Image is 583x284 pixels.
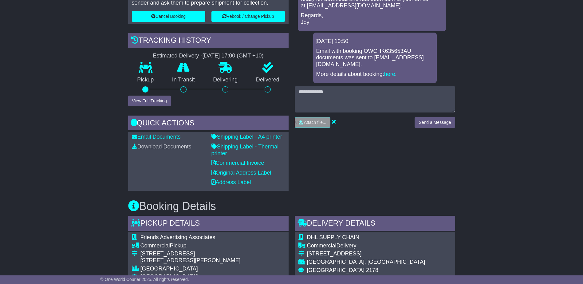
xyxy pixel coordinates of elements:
div: [GEOGRAPHIC_DATA], [GEOGRAPHIC_DATA] [307,259,425,266]
a: Download Documents [132,144,191,150]
span: Commercial [140,243,170,249]
div: Delivery [307,243,425,249]
span: 2178 [366,267,378,273]
a: Email Documents [132,134,181,140]
span: [GEOGRAPHIC_DATA] [307,267,364,273]
button: Rebook / Change Pickup [211,11,285,22]
div: Pickup [140,243,259,249]
a: Address Label [211,179,251,185]
button: View Full Tracking [128,96,171,106]
a: Shipping Label - Thermal printer [211,144,279,156]
div: [DATE] 10:50 [316,38,434,45]
span: Commercial [307,243,337,249]
span: © One World Courier 2025. All rights reserved. [100,277,189,282]
div: [STREET_ADDRESS] [307,250,425,257]
a: here [384,71,395,77]
div: Estimated Delivery - [128,53,289,59]
div: Quick Actions [128,116,289,132]
div: [DATE] 17:00 (GMT +10) [203,53,264,59]
span: DHL SUPPLY CHAIN [307,234,360,240]
div: [GEOGRAPHIC_DATA] [140,266,259,272]
p: In Transit [163,77,204,83]
p: Regards, Joy [301,12,443,26]
h3: Booking Details [128,200,455,212]
a: Original Address Label [211,170,271,176]
div: Pickup Details [128,216,289,232]
span: [GEOGRAPHIC_DATA] [140,274,198,280]
button: Cancel Booking [132,11,205,22]
a: Commercial Invoice [211,160,264,166]
div: [STREET_ADDRESS] [140,250,259,257]
button: Send a Message [415,117,455,128]
span: Friends Advertising Associates [140,234,215,240]
p: Email with booking OWCHK635653AU documents was sent to [EMAIL_ADDRESS][DOMAIN_NAME]. [316,48,434,68]
div: Delivery Details [295,216,455,232]
p: Delivering [204,77,247,83]
p: More details about booking: . [316,71,434,78]
p: Pickup [128,77,163,83]
a: Shipping Label - A4 printer [211,134,282,140]
div: Tracking history [128,33,289,49]
p: Delivered [247,77,289,83]
div: [STREET_ADDRESS][PERSON_NAME] [140,257,259,264]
